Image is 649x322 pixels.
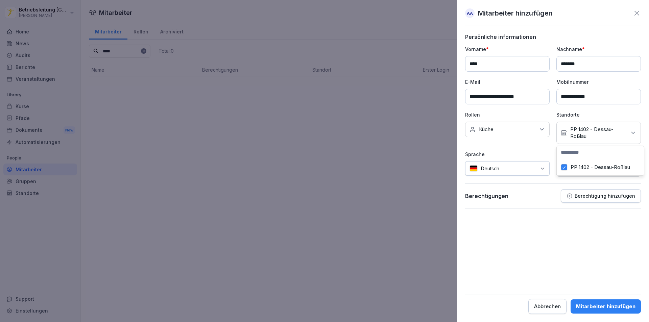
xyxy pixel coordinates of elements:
p: Berechtigungen [465,193,508,199]
div: AA [465,8,475,18]
label: PP 1402 - Dessau-Roßlau [571,164,630,170]
div: Deutsch [465,161,550,176]
p: Vorname [465,46,550,53]
div: Mitarbeiter hinzufügen [576,303,635,310]
p: PP 1402 - Dessau-Roßlau [570,126,626,140]
button: Berechtigung hinzufügen [561,189,641,203]
p: Sprache [465,151,550,158]
p: E-Mail [465,78,550,85]
p: Persönliche informationen [465,33,641,40]
p: Rollen [465,111,550,118]
p: Standorte [556,111,641,118]
p: Mobilnummer [556,78,641,85]
button: Abbrechen [528,299,567,314]
button: Mitarbeiter hinzufügen [571,299,641,314]
p: Berechtigung hinzufügen [575,193,635,199]
p: Mitarbeiter hinzufügen [478,8,553,18]
div: Abbrechen [534,303,561,310]
img: de.svg [470,165,478,172]
p: Küche [479,126,494,133]
p: Nachname [556,46,641,53]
